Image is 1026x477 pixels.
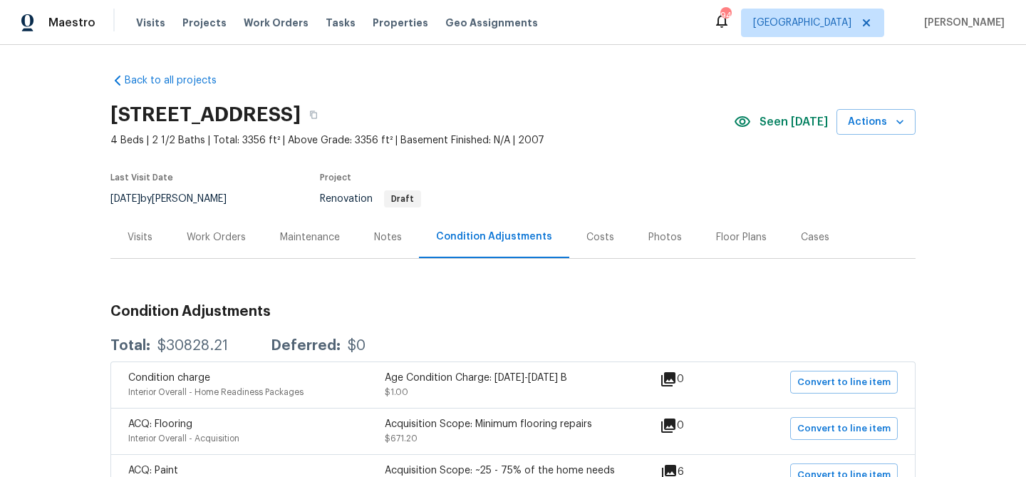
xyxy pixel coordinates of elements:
[301,102,326,128] button: Copy Address
[385,388,408,396] span: $1.00
[136,16,165,30] span: Visits
[244,16,309,30] span: Work Orders
[753,16,851,30] span: [GEOGRAPHIC_DATA]
[320,194,421,204] span: Renovation
[716,230,767,245] div: Floor Plans
[801,230,829,245] div: Cases
[385,371,641,385] div: Age Condition Charge: [DATE]-[DATE] B
[128,466,178,476] span: ACQ: Paint
[648,230,682,245] div: Photos
[110,73,247,88] a: Back to all projects
[110,194,140,204] span: [DATE]
[128,434,239,443] span: Interior Overall - Acquisition
[660,371,730,388] div: 0
[128,388,304,396] span: Interior Overall - Home Readiness Packages
[320,173,351,182] span: Project
[110,133,734,148] span: 4 Beds | 2 1/2 Baths | Total: 3356 ft² | Above Grade: 3356 ft² | Basement Finished: N/A | 2007
[586,230,614,245] div: Costs
[128,230,152,245] div: Visits
[187,230,246,245] div: Work Orders
[797,421,891,437] span: Convert to line item
[848,113,904,131] span: Actions
[374,230,402,245] div: Notes
[128,419,192,429] span: ACQ: Flooring
[348,339,366,353] div: $0
[720,9,730,23] div: 94
[445,16,538,30] span: Geo Assignments
[157,339,228,353] div: $30828.21
[760,115,828,129] span: Seen [DATE]
[110,173,173,182] span: Last Visit Date
[797,374,891,391] span: Convert to line item
[48,16,95,30] span: Maestro
[373,16,428,30] span: Properties
[836,109,916,135] button: Actions
[790,417,898,440] button: Convert to line item
[271,339,341,353] div: Deferred:
[385,417,641,431] div: Acquisition Scope: Minimum flooring repairs
[182,16,227,30] span: Projects
[110,190,244,207] div: by [PERSON_NAME]
[326,18,356,28] span: Tasks
[790,371,898,394] button: Convert to line item
[385,434,418,443] span: $671.20
[110,339,150,353] div: Total:
[128,373,210,383] span: Condition charge
[385,195,420,203] span: Draft
[110,108,301,122] h2: [STREET_ADDRESS]
[436,230,552,244] div: Condition Adjustments
[918,16,1005,30] span: [PERSON_NAME]
[280,230,340,245] div: Maintenance
[110,304,916,319] h3: Condition Adjustments
[660,417,730,434] div: 0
